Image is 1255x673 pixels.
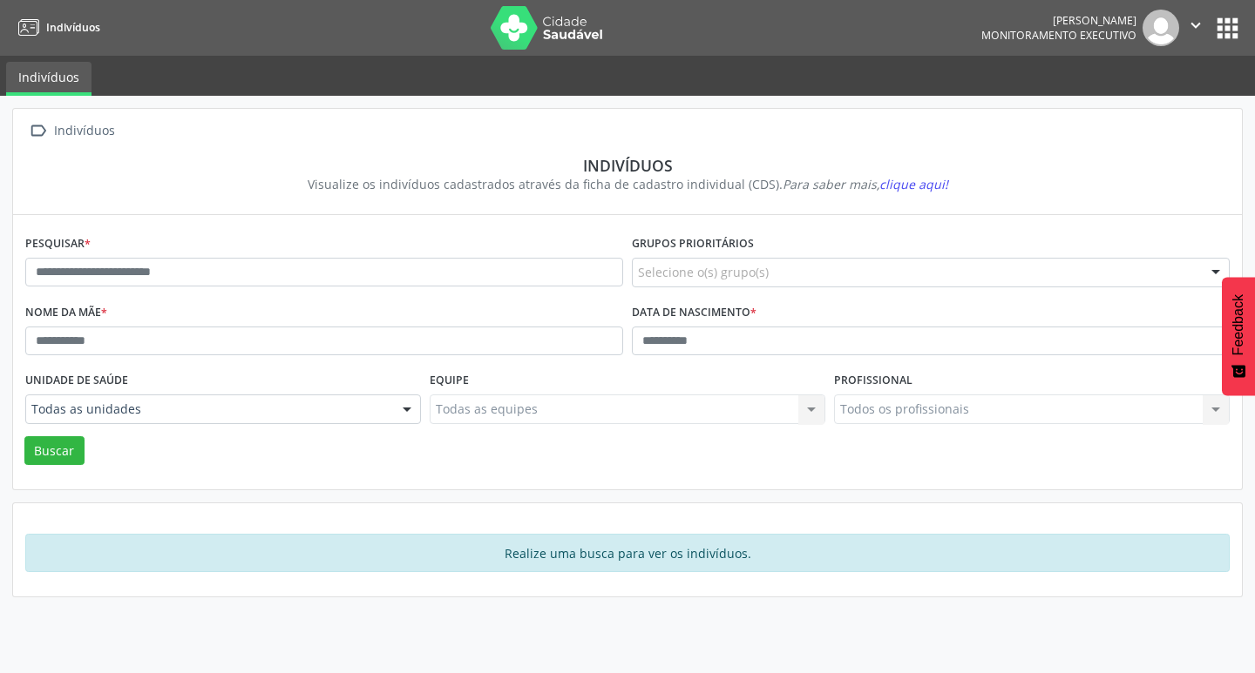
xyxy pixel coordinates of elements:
label: Pesquisar [25,231,91,258]
span: Selecione o(s) grupo(s) [638,263,769,281]
button: Feedback - Mostrar pesquisa [1222,277,1255,395]
a:  Indivíduos [25,118,118,144]
span: Todas as unidades [31,400,385,418]
span: clique aqui! [879,176,948,192]
a: Indivíduos [12,13,100,42]
div: Realize uma busca para ver os indivíduos. [25,534,1230,572]
div: [PERSON_NAME] [981,13,1136,28]
div: Indivíduos [37,156,1218,175]
span: Monitoramento Executivo [981,28,1136,43]
i: Para saber mais, [783,176,948,192]
button: apps [1212,13,1243,44]
label: Nome da mãe [25,299,107,326]
span: Feedback [1231,294,1246,355]
label: Data de nascimento [632,299,756,326]
label: Profissional [834,367,912,394]
img: img [1143,10,1179,46]
i:  [25,118,51,144]
label: Unidade de saúde [25,367,128,394]
i:  [1186,16,1205,35]
div: Indivíduos [51,118,118,144]
label: Equipe [430,367,469,394]
a: Indivíduos [6,62,92,96]
div: Visualize os indivíduos cadastrados através da ficha de cadastro individual (CDS). [37,175,1218,193]
button:  [1179,10,1212,46]
button: Buscar [24,436,85,466]
span: Indivíduos [46,20,100,35]
label: Grupos prioritários [632,231,754,258]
